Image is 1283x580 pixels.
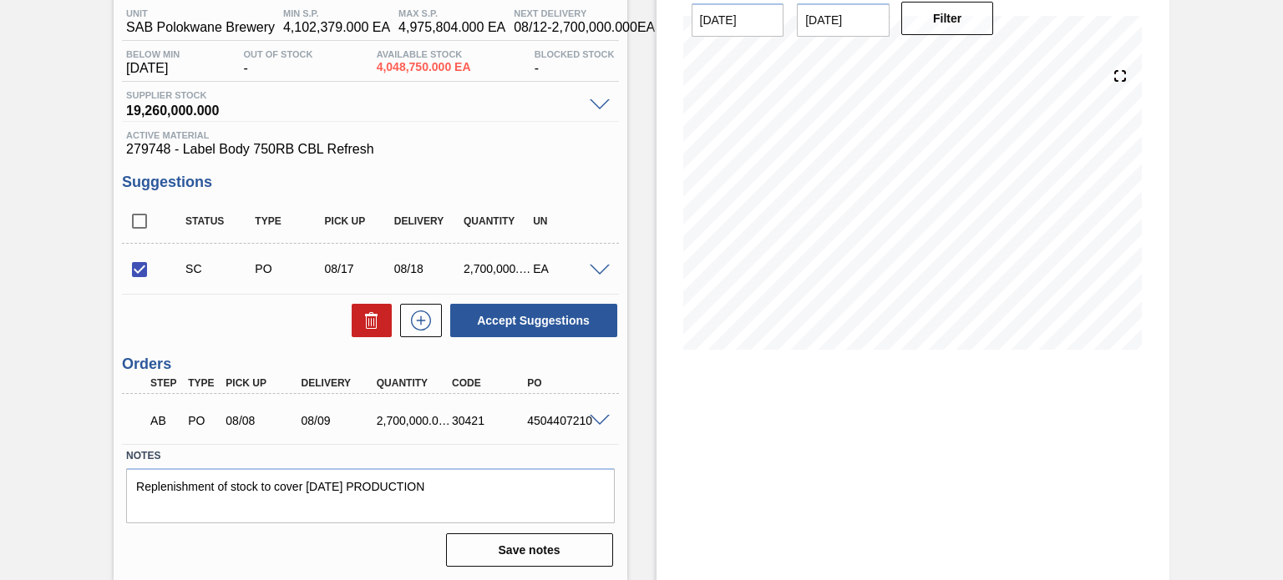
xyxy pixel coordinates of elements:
[283,8,390,18] span: MIN S.P.
[392,304,442,337] div: New suggestion
[297,377,380,389] div: Delivery
[126,444,614,468] label: Notes
[126,61,180,76] span: [DATE]
[251,215,327,227] div: Type
[529,215,605,227] div: UN
[126,20,275,35] span: SAB Polokwane Brewery
[514,20,655,35] span: 08/12 - 2,700,000.000 EA
[181,215,257,227] div: Status
[244,49,313,59] span: Out Of Stock
[251,262,327,275] div: Purchase order
[692,3,784,37] input: mm/dd/yyyy
[126,90,581,100] span: Supplier Stock
[221,377,304,389] div: Pick up
[529,262,605,275] div: EA
[150,414,180,427] p: AB
[514,8,655,18] span: Next Delivery
[459,262,535,275] div: 2,700,000.000
[442,302,619,339] div: Accept Suggestions
[321,215,397,227] div: Pick up
[373,377,455,389] div: Quantity
[373,414,455,427] div: 2,700,000.000
[797,3,890,37] input: mm/dd/yyyy
[297,414,380,427] div: 08/09/2025
[122,174,618,191] h3: Suggestions
[377,61,471,73] span: 4,048,750.000 EA
[901,2,994,35] button: Filter
[184,414,221,427] div: Purchase order
[321,262,397,275] div: 08/17/2025
[448,377,530,389] div: Code
[390,262,466,275] div: 08/18/2025
[126,49,180,59] span: Below Min
[126,468,614,523] textarea: Replenishment of stock to cover [DATE] PRODUCTION
[221,414,304,427] div: 08/08/2025
[126,130,614,140] span: Active Material
[146,377,184,389] div: Step
[240,49,317,76] div: -
[126,8,275,18] span: Unit
[446,533,613,567] button: Save notes
[184,377,221,389] div: Type
[343,304,392,337] div: Delete Suggestions
[181,262,257,275] div: Suggestion Created
[398,8,505,18] span: MAX S.P.
[126,142,614,157] span: 279748 - Label Body 750RB CBL Refresh
[523,377,606,389] div: PO
[448,414,530,427] div: 30421
[450,304,617,337] button: Accept Suggestions
[377,49,471,59] span: Available Stock
[523,414,606,427] div: 4504407210
[122,356,618,373] h3: Orders
[283,20,390,35] span: 4,102,379.000 EA
[459,215,535,227] div: Quantity
[398,20,505,35] span: 4,975,804.000 EA
[530,49,619,76] div: -
[126,100,581,117] span: 19,260,000.000
[146,402,184,439] div: Awaiting Pick Up
[390,215,466,227] div: Delivery
[535,49,615,59] span: Blocked Stock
